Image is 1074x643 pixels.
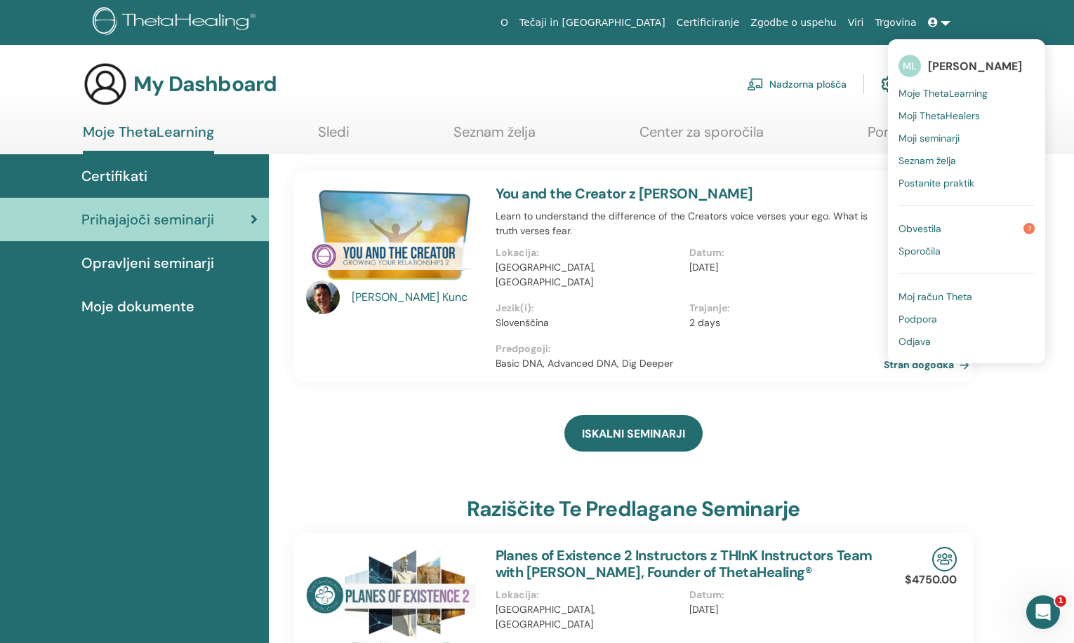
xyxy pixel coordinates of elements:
p: Datum : [689,245,875,260]
span: Seznam želja [899,154,956,167]
p: Jezik(i) : [496,301,682,316]
span: Odjava [899,335,931,348]
a: Zgodbe o uspehu [745,10,842,36]
span: Obvestila [899,222,941,235]
span: Moje ThetaLearning [899,87,988,100]
a: Viri [842,10,870,36]
a: Trgovina [869,10,922,36]
a: Odjava [899,330,1035,353]
a: Podpora [899,308,1035,330]
a: Seznam želja [899,149,1035,172]
a: Seznam želja [453,123,536,151]
span: Moj račun Theta [899,290,972,303]
span: Prihajajoči seminarji [81,209,214,230]
p: 2 days [689,316,875,330]
span: Opravljeni seminarji [81,252,214,273]
h3: Raziščite te predlagane seminarje [467,496,800,522]
a: Planes of Existence 2 Instructors z THInK Instructors Team with [PERSON_NAME], Founder of ThetaHe... [496,546,873,581]
a: O [495,10,514,36]
span: Moji ThetaHealers [899,109,980,122]
img: You and the Creator [306,185,479,285]
a: ISKALNI SEMINARJI [564,415,703,452]
a: Obvestila7 [899,217,1035,240]
p: Lokacija : [496,588,682,602]
p: Predpogoji : [496,341,884,356]
span: ML [899,55,921,77]
a: Moji ThetaHealers [899,104,1035,127]
p: Learn to understand the difference of the Creators voice verses your ego. What is truth verses fear. [496,209,884,238]
span: [PERSON_NAME] [928,59,1022,74]
p: [DATE] [689,260,875,275]
a: Sporočila [899,240,1035,262]
img: Planes of Existence 2 Instructors [306,547,479,643]
span: Moje dokumente [81,296,194,317]
a: Sledi [318,123,350,151]
span: 7 [1023,223,1035,234]
a: Center za sporočila [639,123,764,151]
a: Nadzorna plošča [747,69,847,100]
a: Moj račun Theta [899,285,1035,308]
a: Moje ThetaLearning [899,82,1035,104]
p: Trajanje : [689,301,875,316]
h3: My Dashboard [133,72,277,97]
img: In-Person Seminar [932,547,957,571]
img: logo.png [93,7,260,39]
a: Stran dogodka [884,354,975,375]
img: chalkboard-teacher.svg [747,78,764,90]
p: [GEOGRAPHIC_DATA], [GEOGRAPHIC_DATA] [496,602,682,632]
p: Lokacija : [496,245,682,260]
span: Certifikati [81,165,147,187]
span: ISKALNI SEMINARJI [582,426,685,441]
span: 1 [1055,595,1066,607]
a: ML[PERSON_NAME] [899,50,1035,82]
p: Basic DNA, Advanced DNA, Dig Deeper [496,356,884,371]
img: cog.svg [881,72,898,96]
span: Sporočila [899,245,941,257]
a: Moji seminarji [899,127,1035,149]
span: Postanite praktik [899,177,974,189]
a: Certificiranje [671,10,745,36]
p: Datum : [689,588,875,602]
span: Moji seminarji [899,132,960,144]
span: Podpora [899,313,937,325]
p: [GEOGRAPHIC_DATA], [GEOGRAPHIC_DATA] [496,260,682,290]
img: generic-user-icon.jpg [83,62,128,107]
a: Moje ThetaLearning [83,123,214,154]
p: $4750.00 [905,571,957,588]
p: Slovenščina [496,316,682,330]
a: Postanite praktik [899,172,1035,194]
iframe: Intercom live chat [1026,595,1060,629]
a: Tečaji in [GEOGRAPHIC_DATA] [514,10,671,36]
a: Pomoč in viri [868,123,950,151]
img: default.jpg [306,280,340,314]
a: You and the Creator z [PERSON_NAME] [496,184,753,203]
p: [DATE] [689,602,875,617]
a: Moj račun [881,69,949,100]
a: [PERSON_NAME] Kunc [352,289,482,306]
